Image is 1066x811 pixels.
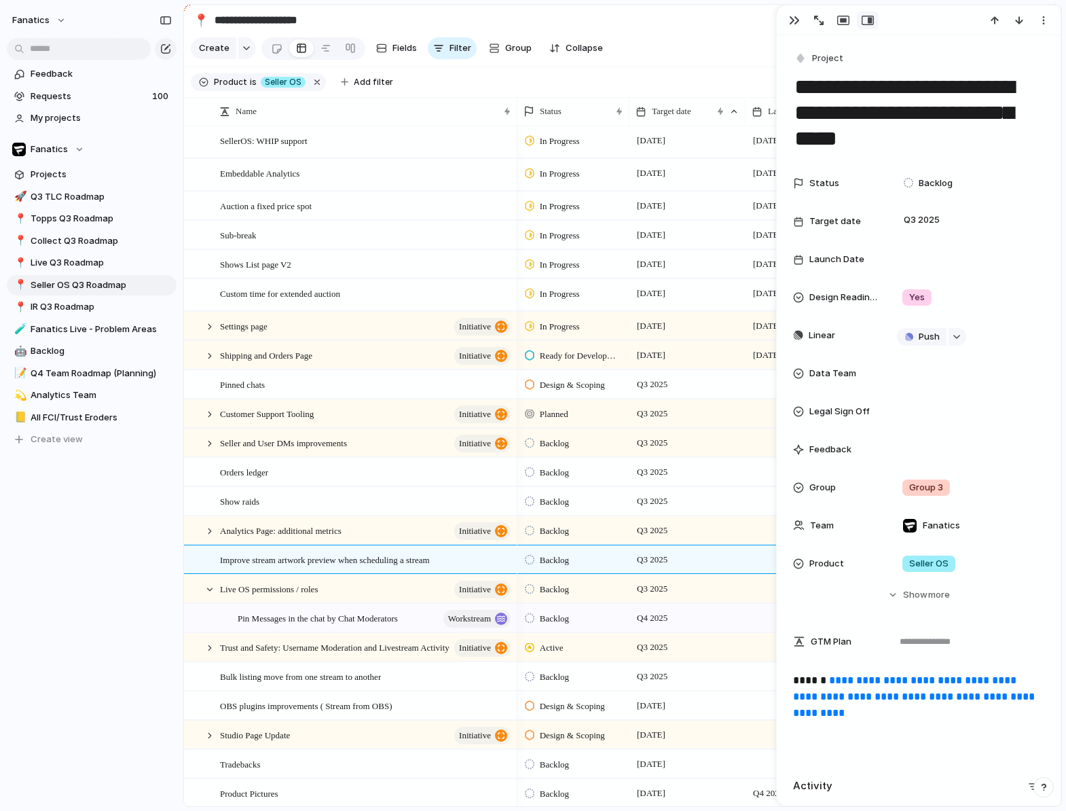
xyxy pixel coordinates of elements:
span: initiative [459,434,491,453]
span: In Progress [540,200,580,213]
span: Tradebacks [220,756,260,772]
span: [DATE] [633,165,669,181]
span: Create [199,41,229,55]
span: Backlog [540,583,569,596]
span: In Progress [540,167,580,181]
button: initiative [454,318,511,336]
button: initiative [454,581,511,598]
span: SellerOS: WHIP support [220,132,308,148]
span: Ready for Development [540,349,618,363]
span: Design & Scoping [540,729,605,742]
span: Seller and User DMs improvements [220,435,347,450]
button: Fanatics [7,139,177,160]
a: 🤖Backlog [7,341,177,361]
a: 💫Analytics Team [7,385,177,405]
a: Projects [7,164,177,185]
span: Q3 2025 [633,581,671,597]
span: Q4 2025 [633,610,671,626]
span: OBS plugins improvements ( Stream from OBS) [220,698,392,713]
span: Yes [909,291,925,304]
button: Group [482,37,538,59]
span: Q3 2025 [633,376,671,393]
span: Backlog [540,758,569,772]
span: Q3 2025 [633,522,671,539]
span: initiative [459,580,491,599]
span: Backlog [31,344,172,358]
span: Planned [540,408,568,421]
span: Product Pictures [220,785,278,801]
button: initiative [454,347,511,365]
span: [DATE] [633,347,669,363]
span: IR Q3 Roadmap [31,300,172,314]
span: Auction a fixed price spot [220,198,312,213]
span: Analytics Team [31,389,172,402]
span: initiative [459,346,491,365]
button: fanatics [6,10,73,31]
div: 📍IR Q3 Roadmap [7,297,177,317]
span: Product [214,76,247,88]
span: Design & Scoping [540,700,605,713]
span: Sub-break [220,227,256,242]
span: [DATE] [750,256,785,272]
span: Backlog [540,554,569,567]
span: Backlog [540,524,569,538]
a: 📍Live Q3 Roadmap [7,253,177,273]
div: 📍 [194,11,208,29]
span: Active [540,641,564,655]
span: [DATE] [750,347,785,363]
div: 📒All FCI/Trust Eroders [7,408,177,428]
span: Design Readiness [809,291,880,304]
span: Collect Q3 Roadmap [31,234,172,248]
span: Backlog [540,466,569,480]
div: 🤖 [14,344,24,359]
span: Seller OS Q3 Roadmap [31,278,172,292]
span: Live Q3 Roadmap [31,256,172,270]
span: [DATE] [633,227,669,243]
span: Q3 TLC Roadmap [31,190,172,204]
span: Seller OS [265,76,301,88]
span: initiative [459,638,491,657]
button: initiative [454,639,511,657]
span: Show raids [220,493,259,509]
h2: Activity [793,778,832,794]
span: initiative [459,522,491,541]
button: Showmore [793,583,1044,607]
span: [DATE] [633,256,669,272]
button: 📍 [190,10,212,31]
span: Feedback [809,443,851,456]
button: 📍 [12,278,26,292]
span: Pinned chats [220,376,265,392]
div: 📝 [14,365,24,381]
span: Backlog [919,177,953,190]
span: Bulk listing move from one stream to another [220,668,381,684]
button: initiative [454,522,511,540]
span: Launch Date [768,105,813,118]
span: Create view [31,433,83,446]
span: Settings page [220,318,268,334]
div: 🧪 [14,321,24,337]
button: Push [897,328,946,346]
span: [DATE] [750,165,785,181]
span: [DATE] [633,285,669,302]
button: 📝 [12,367,26,380]
span: Q3 2025 [633,464,671,480]
span: Orders ledger [220,464,268,480]
span: initiative [459,726,491,745]
span: [DATE] [633,698,669,714]
a: 📍Seller OS Q3 Roadmap [7,275,177,295]
button: Seller OS [258,75,308,90]
span: Fields [392,41,417,55]
button: 🧪 [12,323,26,336]
a: 📝Q4 Team Roadmap (Planning) [7,363,177,384]
span: Show [903,588,927,602]
span: Collapse [566,41,603,55]
span: Backlog [540,495,569,509]
span: fanatics [12,14,50,27]
span: Name [236,105,257,118]
span: In Progress [540,134,580,148]
a: 📍Collect Q3 Roadmap [7,231,177,251]
button: Filter [428,37,477,59]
